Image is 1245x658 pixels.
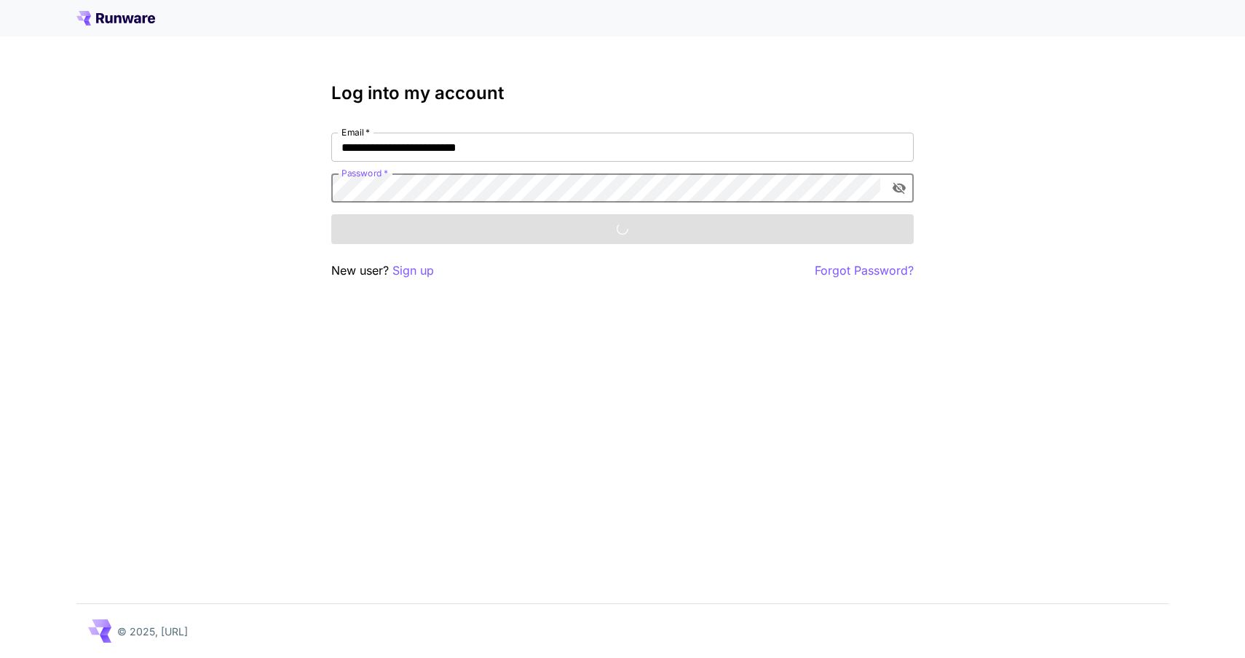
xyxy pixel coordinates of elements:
label: Password [341,167,388,179]
h3: Log into my account [331,83,914,103]
button: Forgot Password? [815,262,914,280]
p: New user? [331,262,434,280]
button: Sign up [392,262,434,280]
p: © 2025, [URL] [117,624,188,639]
button: toggle password visibility [886,175,912,201]
label: Email [341,126,370,138]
